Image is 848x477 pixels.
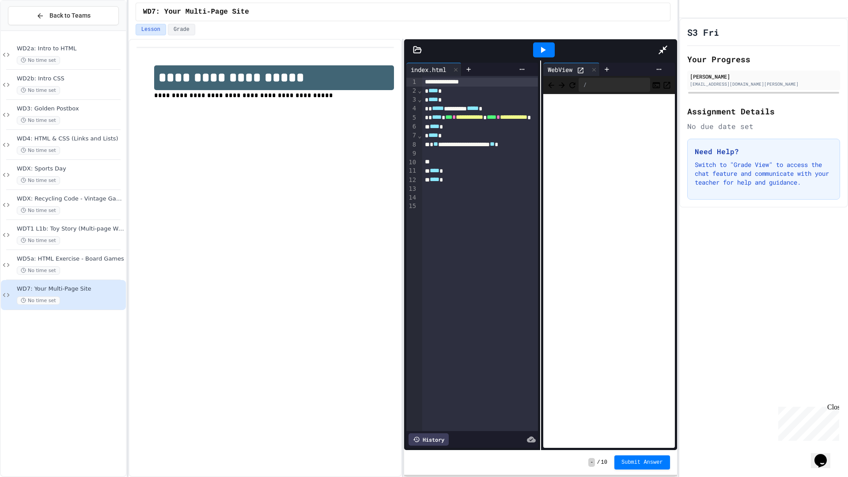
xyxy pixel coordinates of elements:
div: 7 [406,131,417,140]
span: Back [547,79,556,90]
button: Grade [168,24,195,35]
span: WDX: Sports Day [17,165,124,173]
button: Open in new tab [662,79,671,90]
button: Console [652,79,661,90]
span: No time set [17,296,60,305]
div: 14 [406,193,417,202]
button: Lesson [136,24,166,35]
span: No time set [17,206,60,215]
span: WDT1 L1b: Toy Story (Multi-page Website) [17,225,124,233]
div: History [409,433,449,446]
span: WDX: Recycling Code - Vintage Games [17,195,124,203]
iframe: chat widget [811,442,839,468]
span: Fold line [417,132,422,139]
span: WD2b: Intro CSS [17,75,124,83]
div: 8 [406,140,417,149]
div: 13 [406,185,417,193]
div: 11 [406,167,417,175]
button: Submit Answer [614,455,670,469]
div: index.html [406,63,462,76]
div: WebView [543,65,577,74]
h2: Your Progress [687,53,840,65]
span: No time set [17,146,60,155]
span: No time set [17,86,60,95]
span: / [597,459,600,466]
span: 10 [601,459,607,466]
span: WD3: Golden Postbox [17,105,124,113]
span: No time set [17,236,60,245]
span: No time set [17,56,60,64]
h3: Need Help? [695,146,833,157]
span: WD7: Your Multi-Page Site [143,7,249,17]
div: / [579,78,650,92]
div: 5 [406,114,417,122]
span: No time set [17,266,60,275]
div: 9 [406,149,417,158]
div: No due date set [687,121,840,132]
span: WD5a: HTML Exercise - Board Games [17,255,124,263]
span: No time set [17,116,60,125]
div: WebView [543,63,600,76]
span: Submit Answer [621,459,663,466]
span: WD7: Your Multi-Page Site [17,285,124,293]
iframe: Web Preview [543,94,675,448]
div: Chat with us now!Close [4,4,61,56]
button: Refresh [568,79,577,90]
div: 4 [406,104,417,113]
div: 2 [406,87,417,95]
span: Forward [557,79,566,90]
span: WD2a: Intro to HTML [17,45,124,53]
span: Back to Teams [49,11,91,20]
div: 15 [406,202,417,211]
div: index.html [406,65,450,74]
div: 3 [406,95,417,104]
p: Switch to "Grade View" to access the chat feature and communicate with your teacher for help and ... [695,160,833,187]
span: Fold line [417,87,422,94]
span: No time set [17,176,60,185]
div: [EMAIL_ADDRESS][DOMAIN_NAME][PERSON_NAME] [690,81,837,87]
h1: S3 Fri [687,26,719,38]
span: WD4: HTML & CSS (Links and Lists) [17,135,124,143]
button: Back to Teams [8,6,119,25]
div: 1 [406,78,417,87]
div: 10 [406,158,417,167]
span: - [588,458,595,467]
h2: Assignment Details [687,105,840,117]
iframe: chat widget [775,403,839,441]
span: Fold line [417,96,422,103]
div: [PERSON_NAME] [690,72,837,80]
div: 6 [406,122,417,131]
div: 12 [406,176,417,185]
